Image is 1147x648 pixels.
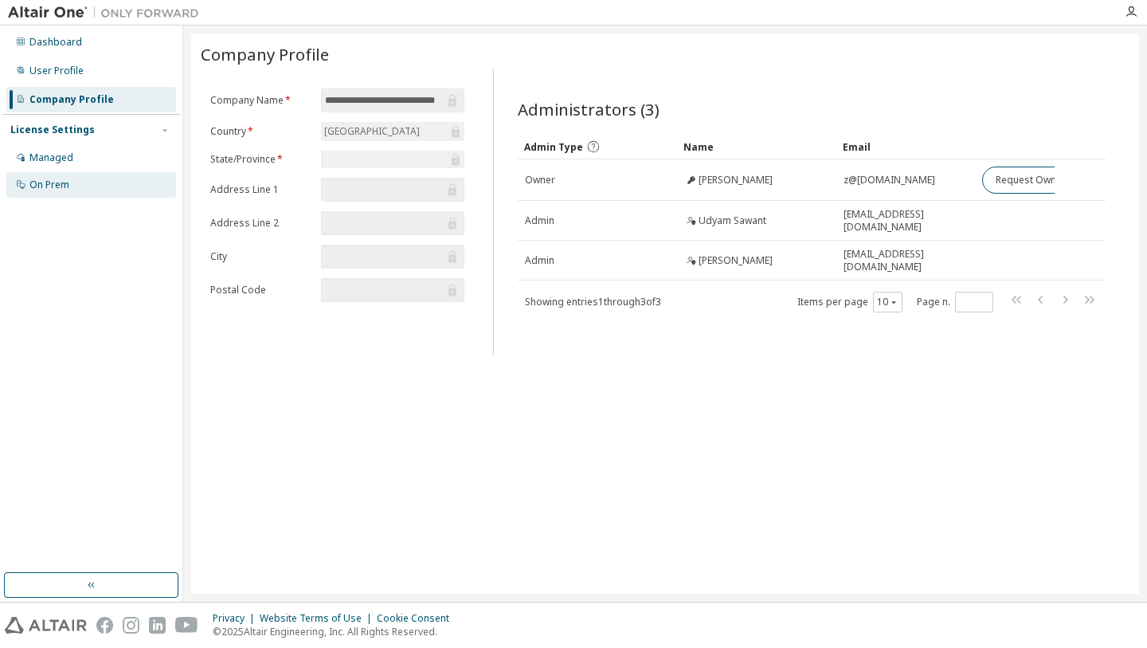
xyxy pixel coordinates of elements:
img: facebook.svg [96,617,113,634]
div: On Prem [29,179,69,191]
span: Owner [525,174,555,187]
span: Page n. [917,292,993,312]
label: Address Line 1 [210,183,311,196]
span: [PERSON_NAME] [699,174,773,187]
label: Address Line 2 [210,217,311,230]
label: Postal Code [210,284,311,297]
div: [GEOGRAPHIC_DATA] [322,123,422,140]
img: youtube.svg [175,617,198,634]
img: instagram.svg [123,617,139,634]
div: Privacy [213,612,260,625]
p: © 2025 Altair Engineering, Inc. All Rights Reserved. [213,625,459,638]
span: Admin [525,214,554,227]
span: Company Profile [201,43,329,65]
button: 10 [877,296,898,308]
div: Company Profile [29,93,114,106]
span: Showing entries 1 through 3 of 3 [525,295,661,308]
div: Email [843,134,969,159]
span: [PERSON_NAME] [699,254,773,267]
div: Cookie Consent [377,612,459,625]
div: Managed [29,151,73,164]
label: City [210,250,311,263]
span: Items per page [797,292,902,312]
div: License Settings [10,124,95,136]
div: Website Terms of Use [260,612,377,625]
div: [GEOGRAPHIC_DATA] [321,122,464,141]
label: Country [210,125,311,138]
img: linkedin.svg [149,617,166,634]
span: Admin Type [524,140,583,154]
div: Dashboard [29,36,82,49]
span: [EMAIL_ADDRESS][DOMAIN_NAME] [844,208,969,234]
label: State/Province [210,153,311,166]
label: Company Name [210,94,311,107]
span: z@[DOMAIN_NAME] [844,174,935,187]
span: Udyam Sawant [699,214,766,227]
img: Altair One [8,5,207,21]
div: Name [683,134,830,159]
button: Request Owner Change [982,167,1117,194]
span: [EMAIL_ADDRESS][DOMAIN_NAME] [844,248,969,273]
span: Admin [525,254,554,267]
img: altair_logo.svg [5,617,87,634]
div: User Profile [29,65,84,77]
span: Administrators (3) [518,98,660,120]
